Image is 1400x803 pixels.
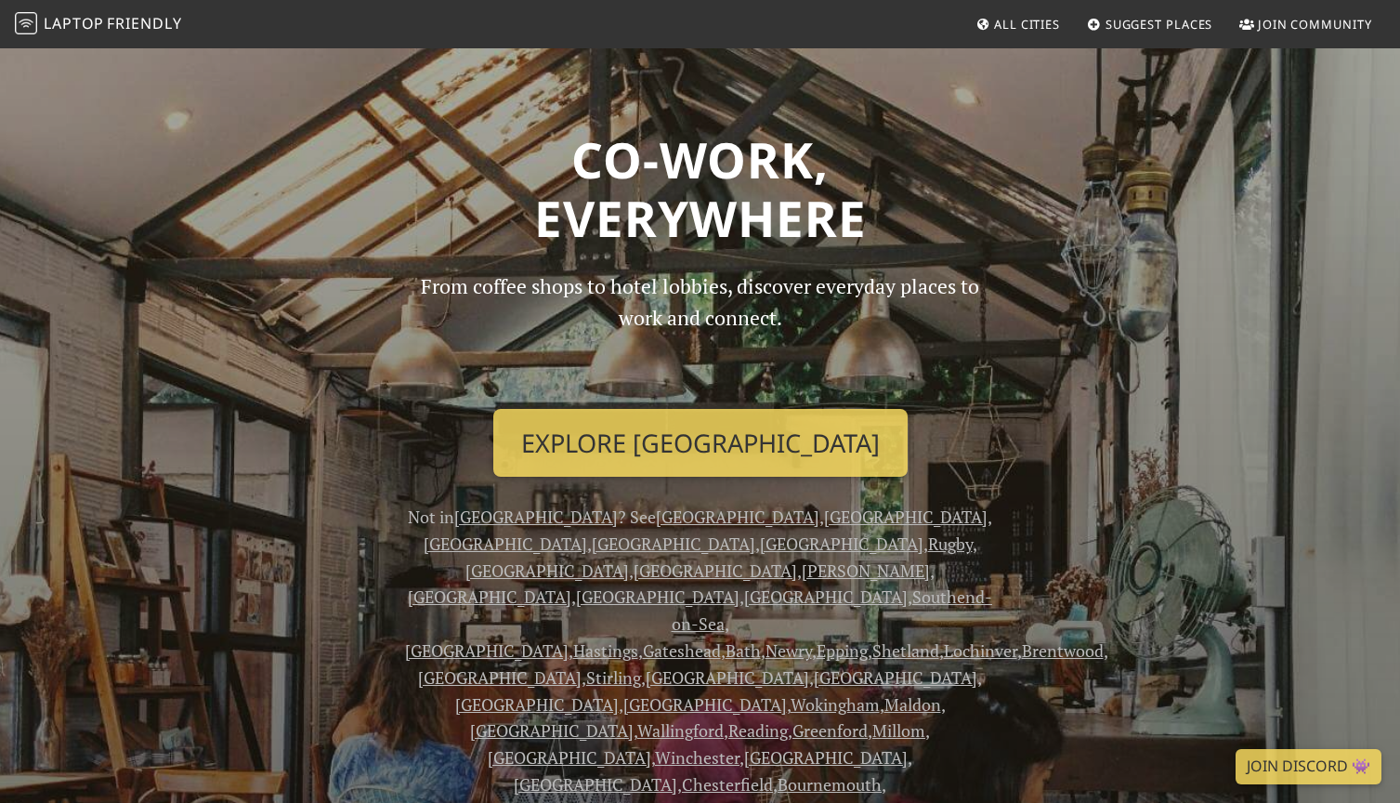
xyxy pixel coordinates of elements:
a: [GEOGRAPHIC_DATA] [454,506,618,528]
a: Lochinver [944,639,1017,662]
span: Friendly [107,13,181,33]
a: [GEOGRAPHIC_DATA] [744,746,908,769]
span: Join Community [1258,16,1372,33]
a: Rugby [928,533,973,555]
a: Wallingford [637,719,724,742]
span: Laptop [44,13,104,33]
a: [GEOGRAPHIC_DATA] [656,506,819,528]
span: All Cities [994,16,1060,33]
a: Newry [765,639,812,662]
a: Epping [817,639,868,662]
a: Millom [872,719,925,742]
a: Hastings [573,639,638,662]
a: [GEOGRAPHIC_DATA] [470,719,634,742]
a: Reading [728,719,788,742]
a: [GEOGRAPHIC_DATA] [592,533,755,555]
a: [GEOGRAPHIC_DATA] [623,693,787,716]
a: [GEOGRAPHIC_DATA] [744,586,908,608]
a: Explore [GEOGRAPHIC_DATA] [493,409,908,478]
a: Gateshead [643,639,721,662]
a: [GEOGRAPHIC_DATA] [760,533,923,555]
a: [GEOGRAPHIC_DATA] [824,506,988,528]
a: Join Discord 👾 [1236,749,1381,784]
a: All Cities [968,7,1067,41]
a: [GEOGRAPHIC_DATA] [814,666,977,689]
h1: Co-work, Everywhere [98,130,1302,248]
a: Join Community [1232,7,1380,41]
a: Winchester [655,746,739,769]
a: [GEOGRAPHIC_DATA] [408,586,571,608]
a: Wokingham [791,693,880,716]
a: Stirling [586,666,641,689]
a: [GEOGRAPHIC_DATA] [418,666,582,689]
a: [GEOGRAPHIC_DATA] [646,666,809,689]
a: LaptopFriendly LaptopFriendly [15,8,182,41]
a: Bath [726,639,761,662]
p: From coffee shops to hotel lobbies, discover everyday places to work and connect. [405,270,996,394]
a: [GEOGRAPHIC_DATA] [488,746,651,769]
a: [GEOGRAPHIC_DATA] [634,559,797,582]
a: [GEOGRAPHIC_DATA] [424,533,587,555]
a: Greenford [792,719,868,742]
a: Suggest Places [1079,7,1221,41]
a: [GEOGRAPHIC_DATA] [576,586,739,608]
span: Suggest Places [1106,16,1213,33]
a: Maldon [884,693,941,716]
a: Shetland [872,639,939,662]
a: [GEOGRAPHIC_DATA] [465,559,629,582]
a: [GEOGRAPHIC_DATA] [514,773,677,796]
a: Bournemouth [778,773,882,796]
a: [GEOGRAPHIC_DATA] [405,639,569,662]
a: Chesterfield [682,773,773,796]
img: LaptopFriendly [15,12,37,34]
a: [PERSON_NAME] [802,559,930,582]
a: Brentwood [1022,639,1104,662]
a: [GEOGRAPHIC_DATA] [455,693,619,716]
